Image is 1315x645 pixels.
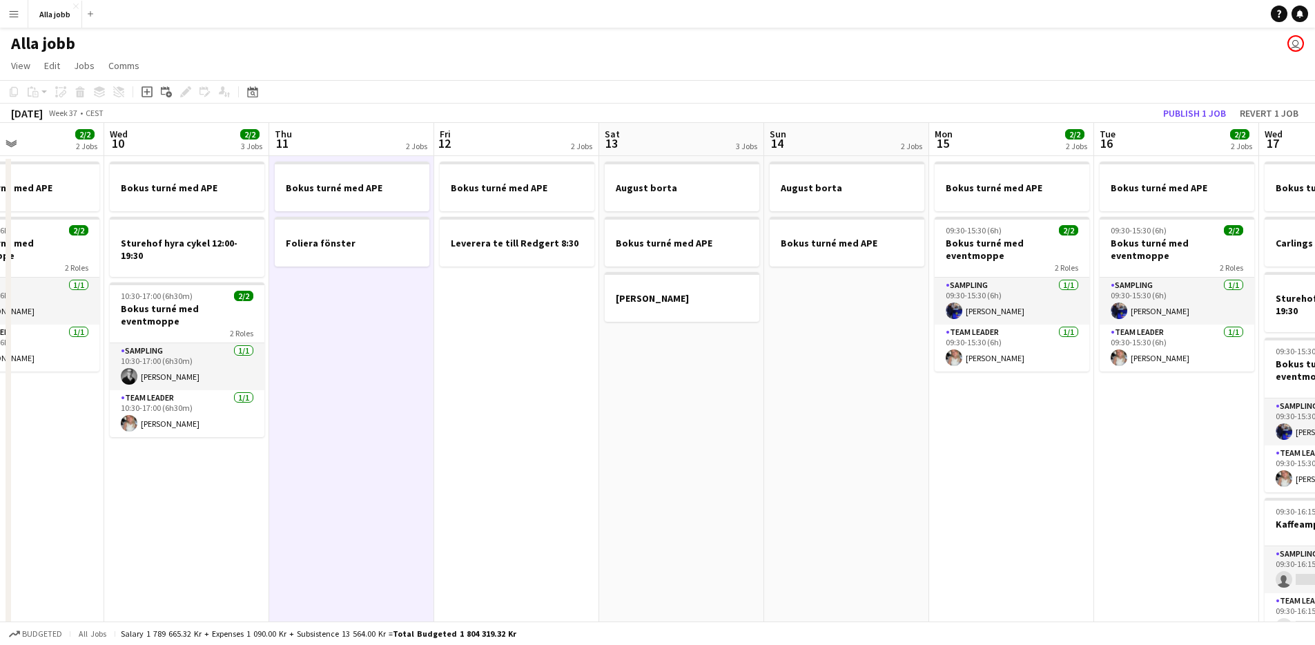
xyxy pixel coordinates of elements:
[108,59,139,72] span: Comms
[44,59,60,72] span: Edit
[11,59,30,72] span: View
[1287,35,1304,52] app-user-avatar: Emil Hasselberg
[28,1,82,28] button: Alla jobb
[121,628,516,639] div: Salary 1 789 665.32 kr + Expenses 1 090.00 kr + Subsistence 13 564.00 kr =
[1234,104,1304,122] button: Revert 1 job
[11,106,43,120] div: [DATE]
[76,628,109,639] span: All jobs
[39,57,66,75] a: Edit
[1158,104,1231,122] button: Publish 1 job
[7,626,64,642] button: Budgeted
[103,57,145,75] a: Comms
[11,33,75,54] h1: Alla jobb
[86,108,104,118] div: CEST
[22,629,62,639] span: Budgeted
[68,57,100,75] a: Jobs
[6,57,36,75] a: View
[74,59,95,72] span: Jobs
[393,628,516,639] span: Total Budgeted 1 804 319.32 kr
[46,108,80,118] span: Week 37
